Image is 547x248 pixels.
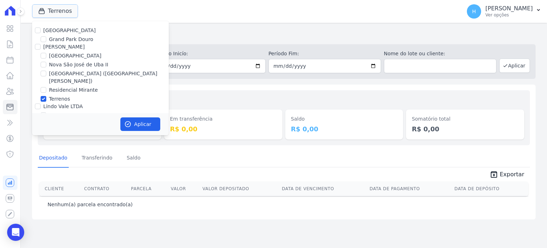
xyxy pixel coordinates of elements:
a: unarchive Exportar [484,170,530,180]
label: Nome do lote ou cliente: [384,50,496,57]
a: Depositado [38,149,69,168]
th: Valor [168,182,200,196]
a: Transferindo [80,149,114,168]
p: Nenhum(a) parcela encontrado(a) [48,201,133,208]
div: Open Intercom Messenger [7,224,24,241]
label: Nova São José de Uba II [49,61,108,69]
a: Saldo [125,149,142,168]
label: Terrenos [49,95,70,103]
span: H [472,9,476,14]
label: [GEOGRAPHIC_DATA] [49,52,101,60]
th: Contrato [81,182,128,196]
th: Parcela [128,182,168,196]
i: unarchive [490,170,498,179]
dd: R$ 0,00 [412,124,519,134]
button: Aplicar [120,117,160,131]
label: Período Inicío: [153,50,266,57]
dd: R$ 0,00 [170,124,277,134]
h2: Minha Carteira [32,29,536,41]
button: Terrenos [32,4,78,18]
label: Lindo Vale LTDA [43,103,83,109]
button: Aplicar [499,59,530,73]
dt: Em transferência [170,115,277,123]
th: Valor Depositado [200,182,279,196]
label: [GEOGRAPHIC_DATA] [43,27,96,33]
dt: Saldo [291,115,398,123]
th: Data de Pagamento [367,182,452,196]
label: Residencial Lindo Vale [49,112,105,119]
button: H [PERSON_NAME] Ver opções [461,1,547,21]
th: Data de Vencimento [279,182,366,196]
p: Ver opções [485,12,533,18]
label: Grand Park Douro [49,36,93,43]
label: Residencial Mirante [49,86,98,94]
p: [PERSON_NAME] [485,5,533,12]
span: Exportar [500,170,524,179]
label: [GEOGRAPHIC_DATA] ([GEOGRAPHIC_DATA][PERSON_NAME]) [49,70,169,85]
th: Cliente [39,182,82,196]
label: Período Fim: [269,50,381,57]
th: Data de Depósito [452,182,528,196]
label: [PERSON_NAME] [43,44,85,50]
dt: Somatório total [412,115,519,123]
dd: R$ 0,00 [291,124,398,134]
